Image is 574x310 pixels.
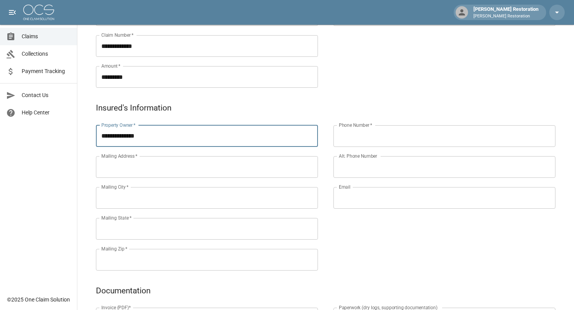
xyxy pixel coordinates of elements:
label: Alt. Phone Number [339,153,377,159]
div: [PERSON_NAME] Restoration [470,5,542,19]
label: Phone Number [339,122,372,128]
span: Payment Tracking [22,67,71,75]
label: Property Owner [101,122,136,128]
button: open drawer [5,5,20,20]
label: Mailing State [101,215,132,221]
label: Mailing City [101,184,129,190]
img: ocs-logo-white-transparent.png [23,5,54,20]
span: Help Center [22,109,71,117]
label: Amount [101,63,121,69]
p: [PERSON_NAME] Restoration [473,13,538,20]
label: Mailing Zip [101,245,128,252]
span: Claims [22,32,71,41]
label: Claim Number [101,32,133,38]
span: Collections [22,50,71,58]
span: Contact Us [22,91,71,99]
label: Email [339,184,350,190]
label: Mailing Address [101,153,137,159]
div: © 2025 One Claim Solution [7,296,70,303]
